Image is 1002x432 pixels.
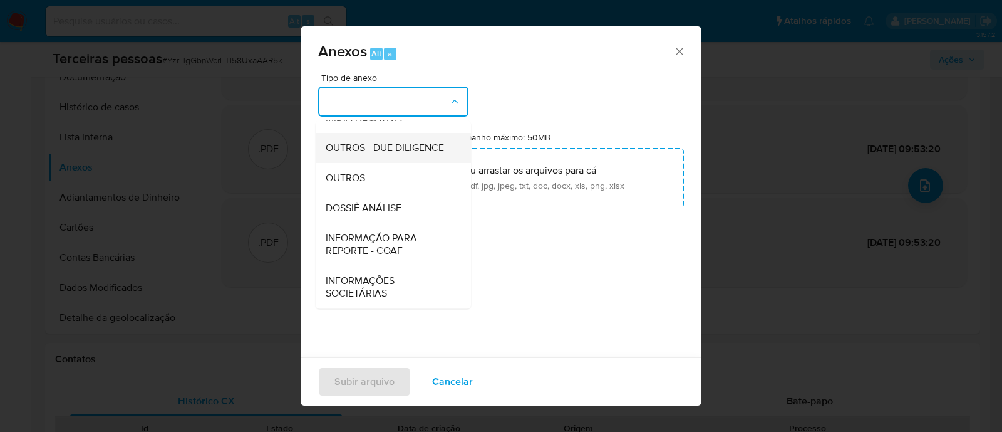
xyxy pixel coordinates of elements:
[456,132,550,143] label: Tamanho máximo: 50MB
[321,73,472,82] span: Tipo de anexo
[326,202,401,214] span: DOSSIÊ ANÁLISE
[326,275,453,300] span: INFORMAÇÕES SOCIETÁRIAS
[326,112,402,124] span: MIDIA NEGATIVA
[326,142,444,154] span: OUTROS - DUE DILIGENCE
[371,48,381,60] span: Alt
[388,48,392,60] span: a
[416,367,489,397] button: Cancelar
[318,40,367,62] span: Anexos
[326,232,453,257] span: INFORMAÇÃO PARA REPORTE - COAF
[326,172,365,184] span: OUTROS
[432,368,473,396] span: Cancelar
[673,45,684,56] button: Fechar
